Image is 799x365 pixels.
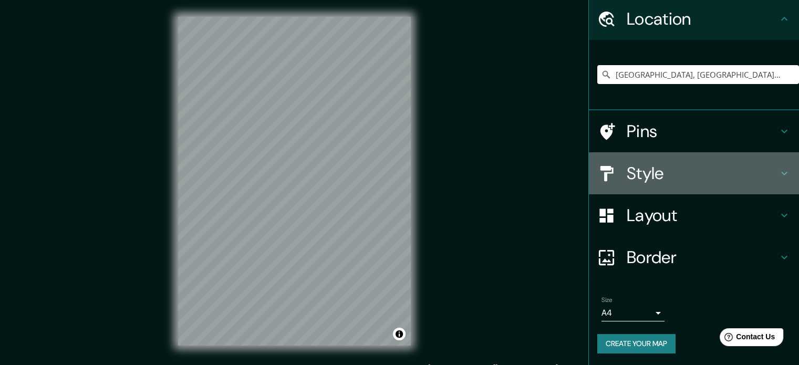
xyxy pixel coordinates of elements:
h4: Layout [627,205,778,226]
div: Style [589,152,799,194]
div: Pins [589,110,799,152]
iframe: Help widget launcher [705,324,787,353]
h4: Location [627,8,778,29]
canvas: Map [178,17,411,346]
button: Create your map [597,334,676,353]
input: Pick your city or area [597,65,799,84]
button: Toggle attribution [393,328,406,340]
label: Size [601,296,613,305]
div: Layout [589,194,799,236]
div: A4 [601,305,665,321]
h4: Pins [627,121,778,142]
h4: Border [627,247,778,268]
h4: Style [627,163,778,184]
div: Border [589,236,799,278]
